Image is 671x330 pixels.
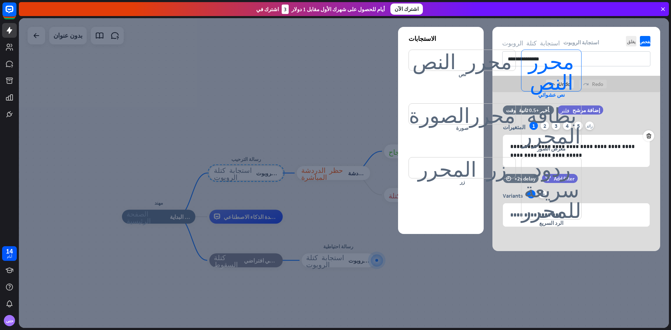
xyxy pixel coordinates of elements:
[6,247,13,255] font: 14
[418,157,506,178] font: زر المحرر
[572,107,600,113] font: إضافة مرشح
[2,246,17,261] a: 14 أيام
[519,107,551,113] font: تأخير +0.5 ثانية
[409,104,515,124] font: محرر_الصورة
[579,80,607,88] div: Redo
[291,6,385,13] font: أيام للحصول على شهرك الأول مقابل 1 دولار
[539,220,563,226] font: الرد السريع
[395,6,419,12] font: اشترك الآن
[6,318,13,323] font: حتى
[586,124,593,128] font: زائد
[538,91,565,98] font: نص عشوائي
[563,39,599,46] font: استجابة الروبوت
[7,254,12,259] font: أيام
[6,3,27,24] button: افتح أداة الدردشة المباشرة
[256,6,279,13] font: اشترك في
[627,39,636,44] font: يغلق
[522,104,580,145] font: بطاقة المحرر
[502,39,560,46] font: استجابة كتلة الروبوت
[639,39,651,44] font: يفحص
[284,6,287,13] font: 3
[537,145,565,152] font: معرض الصور
[583,81,589,87] i: redo
[521,157,581,219] font: ردود سريعة للمحرر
